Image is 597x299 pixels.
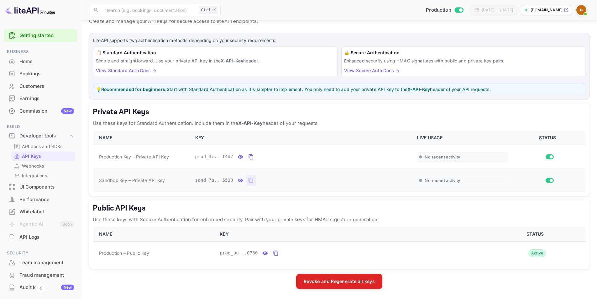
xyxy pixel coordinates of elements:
[19,108,74,115] div: Commission
[4,257,77,269] div: Team management
[4,56,77,67] a: Home
[93,227,586,265] table: public api keys table
[93,216,586,223] p: Use these keys with Secure Authentication for enhanced security. Pair with your private keys for ...
[4,68,77,80] div: Bookings
[19,208,74,216] div: Whitelabel
[4,206,77,217] a: Whitelabel
[195,153,233,160] span: prod_3c...f4d7
[93,131,191,145] th: NAME
[96,57,335,64] p: Simple and straightforward. Use your private API key in the header.
[19,58,74,65] div: Home
[413,131,512,145] th: LIVE USAGE
[531,7,563,13] p: [DOMAIN_NAME]
[22,153,41,159] p: API Keys
[4,93,77,104] a: Earnings
[191,131,413,145] th: KEY
[96,68,156,73] a: View Standard Auth Docs →
[93,37,585,44] p: LiteAPI supports two authentication methods depending on your security requirements:
[19,70,74,77] div: Bookings
[93,227,216,241] th: NAME
[512,131,586,145] th: STATUS
[4,281,77,294] div: Audit logsNew
[19,95,74,102] div: Earnings
[99,177,165,184] span: Sandbox Key – Private API Key
[199,6,218,14] div: Ctrl+K
[4,80,77,92] a: Customers
[19,196,74,203] div: Performance
[14,163,72,169] a: Webhooks
[19,132,68,140] div: Developer tools
[19,284,74,291] div: Audit logs
[93,131,586,192] table: private api keys table
[4,206,77,218] div: Whitelabel
[11,161,75,170] div: Webhooks
[576,5,586,15] img: GrupoVDT
[4,181,77,193] a: UI Components
[14,143,72,150] a: API docs and SDKs
[238,120,262,126] strong: X-API-Key
[99,250,149,256] span: Production – Public Key
[35,283,46,294] button: Collapse navigation
[296,274,382,289] button: Revoke and Regenerate all keys
[4,48,77,55] span: Business
[487,227,586,241] th: STATUS
[19,259,74,266] div: Team management
[22,143,63,150] p: API docs and SDKs
[195,177,233,184] span: sand_7a...5530
[4,93,77,105] div: Earnings
[4,257,77,268] a: Team management
[96,86,583,93] p: 💡 Start with Standard Authentication as it's simpler to implement. You only need to add your priv...
[19,272,74,279] div: Fraud management
[407,87,430,92] strong: X-API-Key
[19,234,74,241] div: API Logs
[344,68,400,73] a: View Secure Auth Docs →
[221,58,243,63] strong: X-API-Key
[11,171,75,180] div: Integrations
[344,49,583,56] h6: 🔒 Secure Authentication
[11,142,75,151] div: API docs and SDKs
[528,249,546,257] div: Active
[11,152,75,161] div: API Keys
[425,154,460,160] span: No recent activity
[61,108,74,114] div: New
[89,18,589,25] p: Create and manage your API keys for secure access to liteAPI endpoints.
[4,68,77,79] a: Bookings
[19,32,74,39] a: Getting started
[4,231,77,243] a: API Logs
[423,7,466,14] div: Switch to Sandbox mode
[4,250,77,257] span: Security
[4,123,77,130] span: Build
[4,56,77,68] div: Home
[101,87,167,92] strong: Recommended for beginners:
[216,227,487,241] th: KEY
[93,120,586,127] p: Use these keys for Standard Authentication. Include them in the header of your requests.
[22,163,44,169] p: Webhooks
[4,29,77,42] div: Getting started
[19,83,74,90] div: Customers
[220,250,258,256] span: prod_pu...0760
[4,194,77,205] a: Performance
[4,131,77,141] div: Developer tools
[482,7,513,13] div: [DATE] — [DATE]
[4,80,77,93] div: Customers
[14,172,72,179] a: Integrations
[61,285,74,290] div: New
[4,194,77,206] div: Performance
[425,178,460,183] span: No recent activity
[4,281,77,293] a: Audit logsNew
[14,153,72,159] a: API Keys
[102,4,196,16] input: Search (e.g. bookings, documentation)
[344,57,583,64] p: Enhanced security using HMAC signatures with public and private key pairs.
[99,153,169,160] span: Production Key – Private API Key
[19,184,74,191] div: UI Components
[22,172,47,179] p: Integrations
[4,269,77,281] a: Fraud management
[5,5,55,15] img: LiteAPI logo
[93,203,586,213] h5: Public API Keys
[426,7,451,14] span: Production
[4,105,77,117] a: CommissionNew
[93,107,586,117] h5: Private API Keys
